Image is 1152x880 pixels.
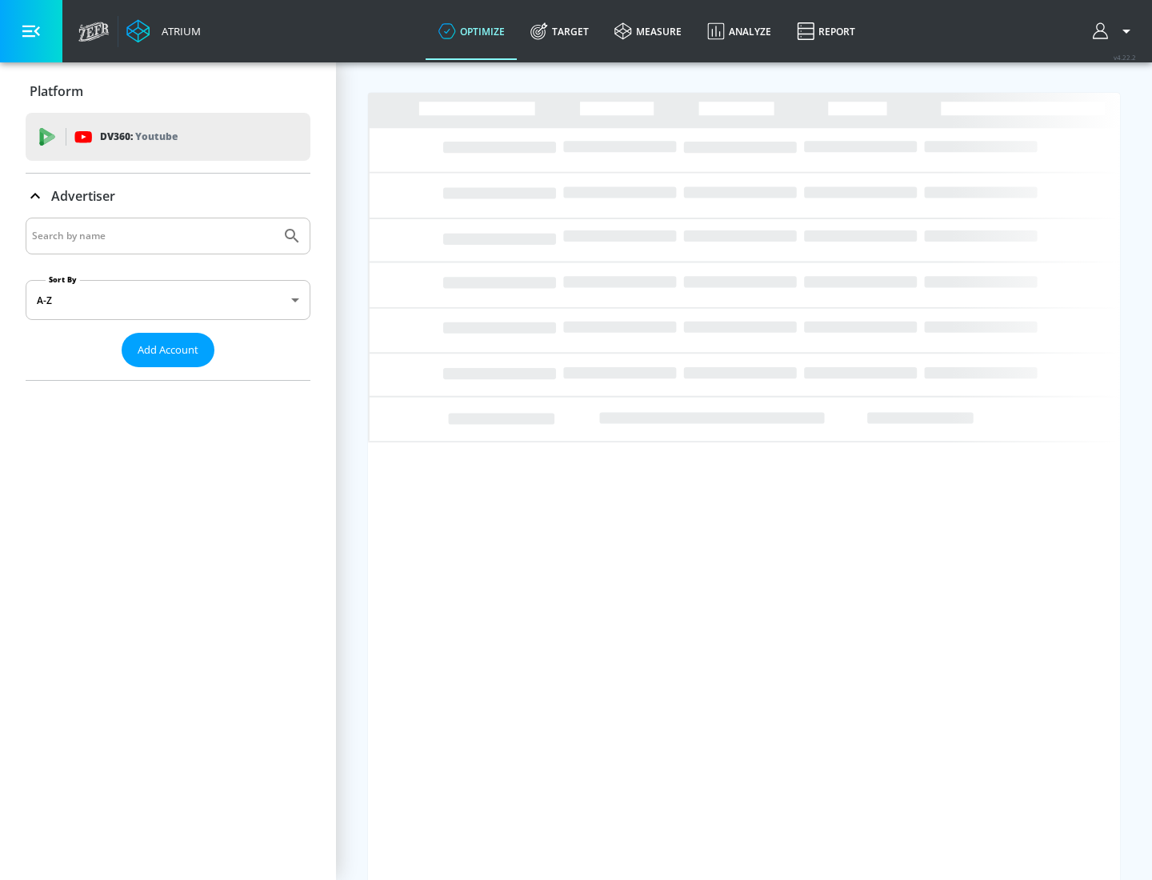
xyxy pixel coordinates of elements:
div: A-Z [26,280,310,320]
div: Advertiser [26,174,310,218]
div: Advertiser [26,218,310,380]
div: DV360: Youtube [26,113,310,161]
a: Target [518,2,602,60]
nav: list of Advertiser [26,367,310,380]
a: optimize [426,2,518,60]
a: measure [602,2,694,60]
a: Report [784,2,868,60]
span: Add Account [138,341,198,359]
a: Analyze [694,2,784,60]
label: Sort By [46,274,80,285]
button: Add Account [122,333,214,367]
div: Atrium [155,24,201,38]
p: Youtube [135,128,178,145]
input: Search by name [32,226,274,246]
p: DV360: [100,128,178,146]
div: Platform [26,69,310,114]
a: Atrium [126,19,201,43]
span: v 4.22.2 [1114,53,1136,62]
p: Platform [30,82,83,100]
p: Advertiser [51,187,115,205]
